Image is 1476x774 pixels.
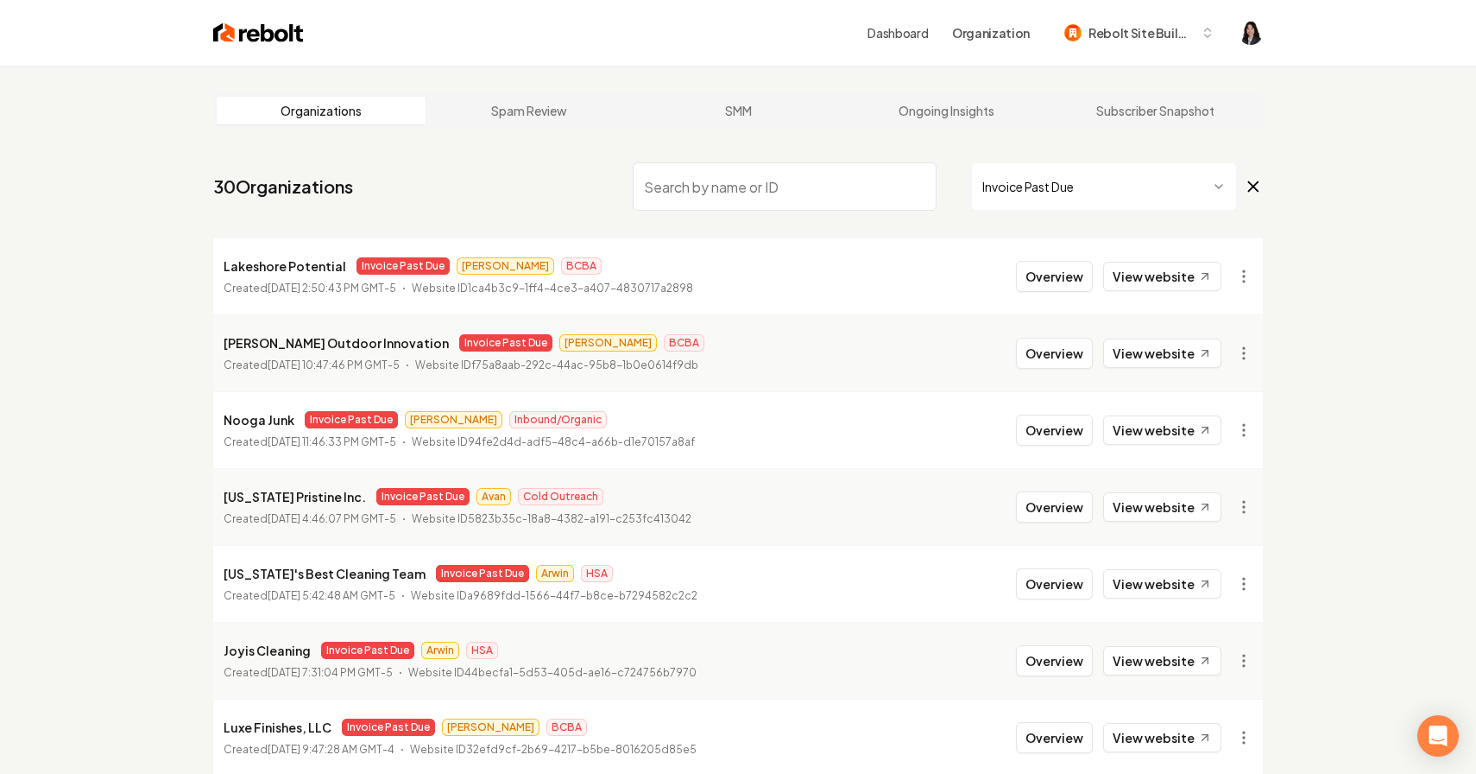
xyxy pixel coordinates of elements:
[1103,416,1221,445] a: View website
[581,565,613,582] span: HSA
[356,257,450,275] span: Invoice Past Due
[405,411,502,428] span: [PERSON_NAME]
[457,257,554,275] span: [PERSON_NAME]
[466,642,498,659] span: HSA
[268,435,396,448] time: [DATE] 11:46:33 PM GMT-5
[1016,722,1093,753] button: Overview
[410,741,697,758] p: Website ID 32efd9cf-2b69-4217-b5be-8016205d85e5
[268,512,396,525] time: [DATE] 4:46:07 PM GMT-5
[321,642,414,659] span: Invoice Past Due
[224,486,366,507] p: [US_STATE] Pristine Inc.
[412,280,693,297] p: Website ID 1ca4b3c9-1ff4-4ce3-a407-4830717a2898
[1417,715,1459,757] div: Open Intercom Messenger
[268,358,400,371] time: [DATE] 10:47:46 PM GMT-5
[634,97,842,124] a: SMM
[342,719,435,736] span: Invoice Past Due
[459,334,552,352] span: Invoice Past Due
[842,97,1051,124] a: Ongoing Insights
[268,743,394,756] time: [DATE] 9:47:28 AM GMT-4
[217,97,426,124] a: Organizations
[224,587,395,605] p: Created
[442,719,539,736] span: [PERSON_NAME]
[224,434,396,451] p: Created
[1239,21,1263,45] img: Haley Paramoure
[1016,645,1093,676] button: Overview
[421,642,459,659] span: Arwin
[867,24,928,41] a: Dashboard
[224,717,331,738] p: Luxe Finishes, LLC
[1016,261,1093,292] button: Overview
[305,411,398,428] span: Invoice Past Due
[213,21,304,45] img: Rebolt Logo
[224,563,426,584] p: [US_STATE]'s Best Cleaning Team
[426,97,634,124] a: Spam Review
[436,565,529,582] span: Invoice Past Due
[224,357,400,374] p: Created
[1103,569,1221,599] a: View website
[509,411,607,428] span: Inbound/Organic
[376,488,470,505] span: Invoice Past Due
[1103,492,1221,522] a: View website
[1016,415,1093,446] button: Overview
[1064,24,1082,41] img: Rebolt Site Builder
[268,282,396,295] time: [DATE] 2:50:43 PM GMT-5
[1239,21,1263,45] button: Open user button
[224,741,394,758] p: Created
[412,434,695,451] p: Website ID 94fe2d4d-adf5-48c4-a66b-d1e70157a8af
[224,511,396,528] p: Created
[213,174,353,199] a: 30Organizations
[664,334,704,352] span: BCBA
[536,565,574,582] span: Arwin
[546,719,587,736] span: BCBA
[268,589,395,602] time: [DATE] 5:42:48 AM GMT-5
[1050,97,1259,124] a: Subscriber Snapshot
[1103,646,1221,676] a: View website
[1103,262,1221,291] a: View website
[518,488,603,505] span: Cold Outreach
[224,280,396,297] p: Created
[224,640,311,661] p: Joyis Cleaning
[1103,723,1221,752] a: View website
[224,256,346,276] p: Lakeshore Potential
[942,17,1040,48] button: Organization
[415,357,698,374] p: Website ID f75a8aab-292c-44ac-95b8-1b0e0614f9db
[268,666,393,679] time: [DATE] 7:31:04 PM GMT-5
[1016,568,1093,600] button: Overview
[224,333,449,353] p: [PERSON_NAME] Outdoor Innovation
[1016,338,1093,369] button: Overview
[561,257,602,275] span: BCBA
[1088,24,1194,42] span: Rebolt Site Builder
[559,334,657,352] span: [PERSON_NAME]
[224,664,393,682] p: Created
[408,664,697,682] p: Website ID 44becfa1-5d53-405d-ae16-c724756b7970
[1103,339,1221,368] a: View website
[633,162,937,211] input: Search by name or ID
[224,409,294,430] p: Nooga Junk
[411,587,697,605] p: Website ID a9689fdd-1566-44f7-b8ce-b7294582c2c2
[1016,492,1093,523] button: Overview
[412,511,691,528] p: Website ID 5823b35c-18a8-4382-a191-c253fc413042
[476,488,511,505] span: Avan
